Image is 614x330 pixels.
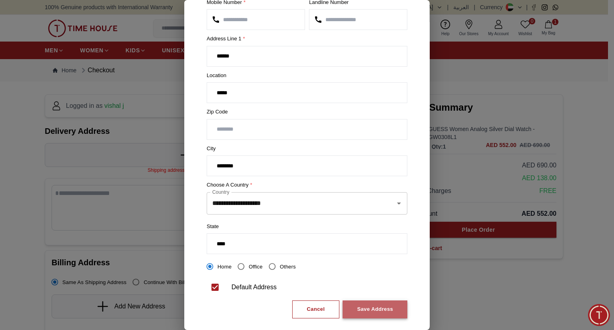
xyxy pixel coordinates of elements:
label: Location [207,72,407,80]
img: Profile picture of Time House Support [25,7,38,21]
div: Default Address [231,282,277,292]
span: 02:34 PM [107,172,127,177]
label: Address Line 1 [207,35,407,43]
textarea: We are here to help you [2,189,158,229]
span: Hey there! Need help finding the perfect watch? I'm here if you have any questions or need a quic... [14,139,120,175]
label: Choose a country [207,181,407,189]
button: Save Address [343,300,407,318]
button: Cancel [292,300,339,318]
label: Country [212,189,229,195]
div: Time House Support [42,10,134,18]
span: Home [217,264,231,270]
em: Back [6,6,22,22]
label: City [207,145,407,153]
div: Chat Widget [588,304,610,326]
span: Office [249,264,263,270]
div: Time House Support [8,122,158,131]
em: Blush [46,137,53,146]
div: Save Address [357,305,393,314]
span: Others [280,264,296,270]
label: State [207,223,407,231]
div: Cancel [307,305,325,314]
label: Zip Code [207,108,407,116]
button: Open [393,198,405,209]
